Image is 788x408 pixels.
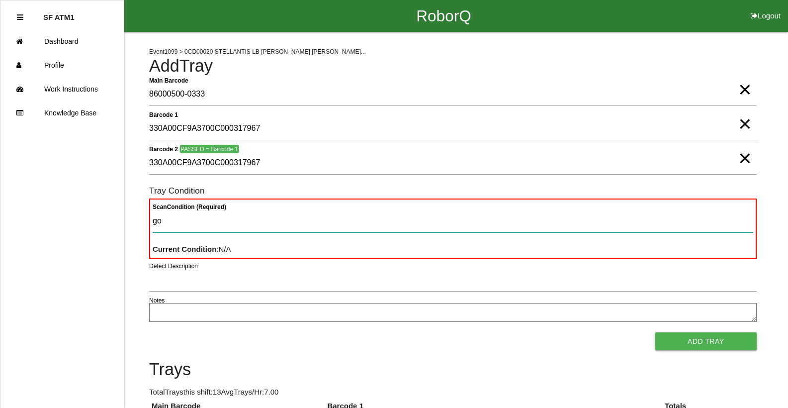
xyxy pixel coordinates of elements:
[149,360,757,379] h4: Trays
[43,5,75,21] p: SF ATM1
[149,296,165,305] label: Notes
[179,145,239,153] span: PASSED = Barcode 1
[0,101,124,125] a: Knowledge Base
[149,83,757,106] input: Required
[149,262,198,271] label: Defect Description
[149,145,178,152] b: Barcode 2
[149,186,757,196] h6: Tray Condition
[0,29,124,53] a: Dashboard
[655,332,757,350] button: Add Tray
[738,104,751,124] span: Clear Input
[149,387,757,398] p: Total Trays this shift: 13 Avg Trays /Hr: 7.00
[149,77,188,84] b: Main Barcode
[149,57,757,76] h4: Add Tray
[149,48,366,55] span: Event 1099 > 0CD00020 STELLANTIS LB [PERSON_NAME] [PERSON_NAME]...
[17,5,23,29] div: Close
[738,138,751,158] span: Clear Input
[153,245,216,253] b: Current Condition
[738,70,751,90] span: Clear Input
[153,245,231,253] span: : N/A
[149,111,178,118] b: Barcode 1
[153,204,226,210] b: Scan Condition (Required)
[0,53,124,77] a: Profile
[0,77,124,101] a: Work Instructions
